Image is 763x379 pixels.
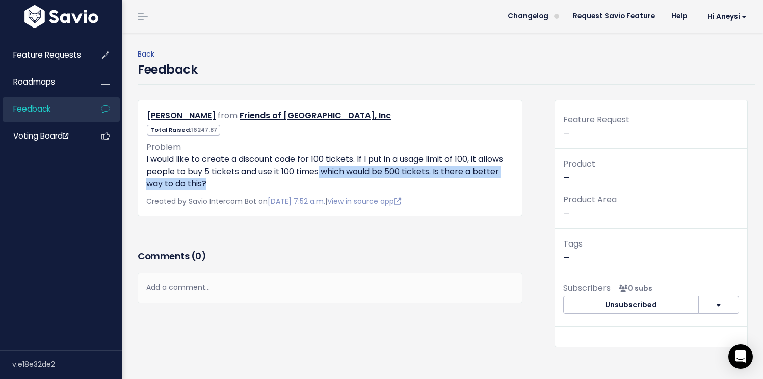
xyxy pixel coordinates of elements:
a: Feedback [3,97,85,121]
span: Changelog [508,13,548,20]
span: Created by Savio Intercom Bot on | [146,196,401,206]
span: Subscribers [563,282,611,294]
span: Product Area [563,194,617,205]
span: 16247.87 [191,126,217,134]
span: Hi Aneysi [707,13,747,20]
a: View in source app [327,196,401,206]
span: <p><strong>Subscribers</strong><br><br> No subscribers yet<br> </p> [615,283,652,293]
span: Problem [146,141,181,153]
span: Tags [563,238,583,250]
h3: Comments ( ) [138,249,522,263]
a: [DATE] 7:52 a.m. [268,196,325,206]
a: Back [138,49,154,59]
a: [PERSON_NAME] [147,110,216,121]
img: logo-white.9d6f32f41409.svg [22,5,101,28]
h4: Feedback [138,61,197,79]
a: Help [663,9,695,24]
a: Request Savio Feature [565,9,663,24]
span: Product [563,158,595,170]
a: Voting Board [3,124,85,148]
span: Feature Requests [13,49,81,60]
a: Feature Requests [3,43,85,67]
span: Feature Request [563,114,629,125]
span: from [218,110,238,121]
div: Add a comment... [138,273,522,303]
span: Voting Board [13,130,68,141]
span: Roadmaps [13,76,55,87]
div: — [555,113,747,149]
span: Feedback [13,103,50,114]
div: v.e18e32de2 [12,351,122,377]
a: Roadmaps [3,70,85,94]
p: — [563,237,739,264]
span: 0 [195,250,201,262]
button: Unsubscribed [563,296,699,314]
p: I would like to create a discount code for 100 tickets. If I put in a usage limit of 100, it allo... [146,153,514,190]
span: Total Raised: [147,125,220,136]
p: — [563,193,739,220]
div: Open Intercom Messenger [728,344,753,369]
p: — [563,157,739,184]
a: Hi Aneysi [695,9,755,24]
a: Friends of [GEOGRAPHIC_DATA], Inc [240,110,391,121]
